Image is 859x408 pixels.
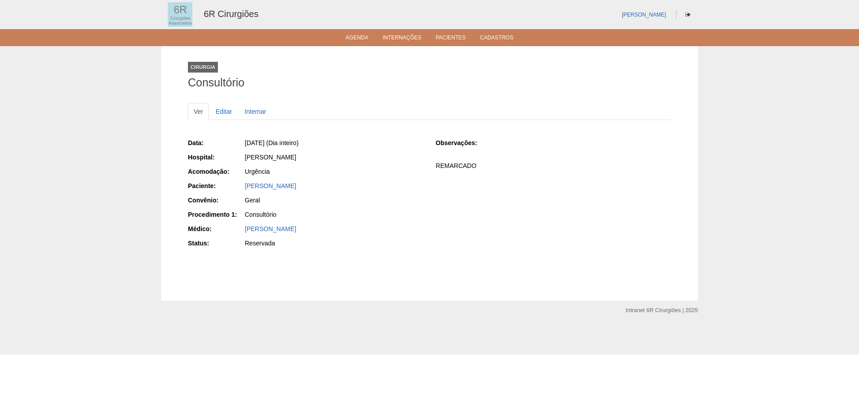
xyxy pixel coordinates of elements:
div: [PERSON_NAME] [245,153,423,162]
div: Hospital: [188,153,244,162]
a: [PERSON_NAME] [245,182,296,189]
div: Intranet 6R Cirurgiões | 2025 [626,306,698,315]
a: Pacientes [436,34,466,43]
a: Cadastros [480,34,514,43]
div: Urgência [245,167,423,176]
a: [PERSON_NAME] [245,225,296,232]
a: Ver [188,103,209,120]
div: Convênio: [188,196,244,205]
a: [PERSON_NAME] [622,12,666,18]
div: Cirurgia [188,62,218,73]
div: Médico: [188,224,244,233]
a: Internações [383,34,421,43]
a: Agenda [346,34,369,43]
div: Status: [188,239,244,248]
div: Procedimento 1: [188,210,244,219]
div: Consultório [245,210,423,219]
div: Data: [188,138,244,147]
div: Acomodação: [188,167,244,176]
div: Observações: [436,138,492,147]
p: REMARCADO [436,162,671,170]
div: Paciente: [188,181,244,190]
a: Internar [239,103,272,120]
a: 6R Cirurgiões [204,9,258,19]
h1: Consultório [188,77,671,88]
a: Editar [210,103,238,120]
div: Reservada [245,239,423,248]
div: Geral [245,196,423,205]
i: Sair [685,12,690,17]
span: [DATE] (Dia inteiro) [245,139,298,146]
